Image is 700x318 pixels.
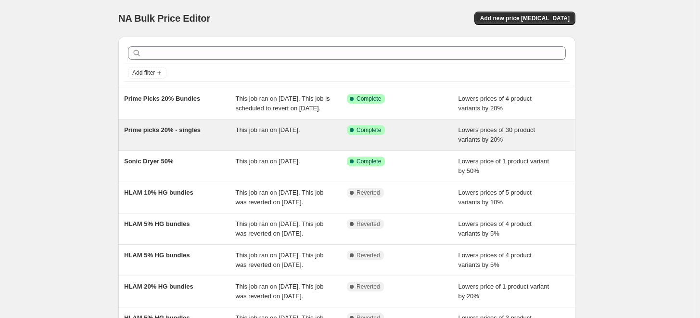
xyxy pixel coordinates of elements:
span: Lowers price of 1 product variant by 50% [458,158,549,174]
span: HLAM 5% HG bundles [124,220,190,227]
span: Complete [356,95,381,103]
span: Lowers price of 1 product variant by 20% [458,283,549,300]
span: HLAM 10% HG bundles [124,189,193,196]
span: Add filter [132,69,155,77]
span: Reverted [356,220,380,228]
span: HLAM 20% HG bundles [124,283,193,290]
button: Add filter [128,67,166,79]
span: Complete [356,158,381,165]
span: HLAM 5% HG bundles [124,252,190,259]
span: This job ran on [DATE]. [236,158,300,165]
button: Add new price [MEDICAL_DATA] [474,12,575,25]
span: NA Bulk Price Editor [118,13,210,24]
span: Reverted [356,283,380,291]
span: Complete [356,126,381,134]
span: Lowers prices of 4 product variants by 20% [458,95,532,112]
span: Lowers prices of 4 product variants by 5% [458,252,532,268]
span: Reverted [356,252,380,259]
span: Sonic Dryer 50% [124,158,174,165]
span: Lowers prices of 30 product variants by 20% [458,126,535,143]
span: This job ran on [DATE]. This job was reverted on [DATE]. [236,189,324,206]
span: This job ran on [DATE]. This job was reverted on [DATE]. [236,283,324,300]
span: This job ran on [DATE]. [236,126,300,133]
span: Reverted [356,189,380,197]
span: Add new price [MEDICAL_DATA] [480,14,570,22]
span: Prime picks 20% - singles [124,126,201,133]
span: Prime Picks 20% Bundles [124,95,200,102]
span: This job ran on [DATE]. This job is scheduled to revert on [DATE]. [236,95,330,112]
span: This job ran on [DATE]. This job was reverted on [DATE]. [236,220,324,237]
span: This job ran on [DATE]. This job was reverted on [DATE]. [236,252,324,268]
span: Lowers prices of 4 product variants by 5% [458,220,532,237]
span: Lowers prices of 5 product variants by 10% [458,189,532,206]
